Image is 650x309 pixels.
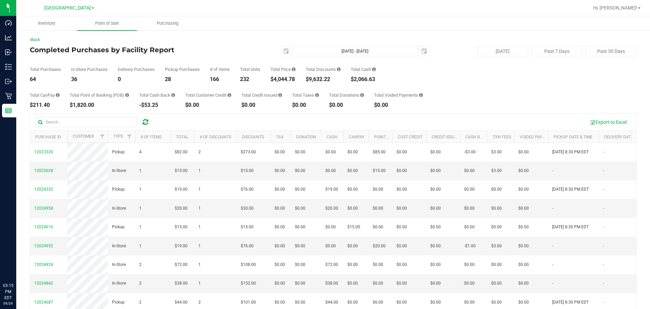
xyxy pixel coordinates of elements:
a: Credit Issued [432,135,460,139]
h4: Completed Purchases by Facility Report [30,46,232,54]
span: $0.00 [430,186,441,193]
div: 28 [165,77,200,82]
span: $3.00 [491,149,502,155]
span: $72.00 [175,262,188,268]
span: [DATE] 8:30 PM EDT [552,299,589,306]
span: $38.00 [175,280,188,287]
span: 12024958 [34,206,53,211]
span: $0.00 [464,224,475,230]
div: $4,044.78 [270,77,296,82]
span: - [603,205,604,212]
a: Purchasing [137,16,198,31]
span: $0.00 [325,224,336,230]
a: # of Discounts [200,135,231,139]
inline-svg: Dashboard [5,20,12,26]
a: Total [176,135,188,139]
span: - [603,299,604,306]
span: 1 [198,280,201,287]
inline-svg: Inventory [5,63,12,70]
span: $3.00 [491,168,502,174]
inline-svg: Analytics [5,34,12,41]
span: $20.00 [373,243,386,249]
span: $0.00 [396,205,407,212]
span: $0.00 [396,149,407,155]
span: $101.00 [241,299,256,306]
span: - [552,262,553,268]
a: Discounts [242,135,264,139]
span: 1 [198,243,201,249]
i: Sum of the successful, non-voided payments using account credit for all purchases in the date range. [227,93,231,97]
span: $0.00 [396,299,407,306]
div: $0.00 [292,102,319,108]
span: $0.00 [518,262,529,268]
p: 09/29 [3,301,13,306]
span: $15.00 [347,224,360,230]
span: $0.00 [275,186,285,193]
span: 1 [139,224,142,230]
span: Hi, [PERSON_NAME]! [593,5,637,11]
span: $0.00 [347,262,358,268]
a: Purchase ID [35,135,61,139]
span: $0.00 [430,262,441,268]
a: Type [113,134,123,139]
span: 12025028 [34,168,53,173]
span: $0.00 [396,186,407,193]
span: $0.00 [373,224,383,230]
span: $0.00 [464,262,475,268]
span: In-Store [112,243,126,249]
button: [DATE] [477,46,528,56]
div: -$53.25 [139,102,175,108]
i: Sum of the cash-back amounts from rounded-up electronic payments for all purchases in the date ra... [171,93,175,97]
span: $0.00 [373,299,383,306]
a: Pickup Date & Time [554,135,592,139]
span: $15.00 [175,224,188,230]
div: Delivery Purchases [118,67,155,72]
span: $0.00 [396,243,407,249]
span: $0.00 [347,149,358,155]
a: Tax [276,135,284,139]
a: Cash Back [465,135,488,139]
span: 12024332 [34,187,53,192]
span: $44.00 [175,299,188,306]
div: Total Discounts [306,67,341,72]
span: $0.00 [325,149,336,155]
div: Total Voided Payments [374,93,423,97]
i: Sum of the total taxes for all purchases in the date range. [315,93,319,97]
span: 12024842 [34,281,53,286]
inline-svg: Outbound [5,78,12,85]
span: $0.00 [295,205,305,212]
div: Total Credit Issued [241,93,282,97]
span: 1 [139,168,142,174]
span: $0.00 [275,299,285,306]
span: $0.00 [518,224,529,230]
button: Past 7 Days [532,46,582,56]
i: Sum of all round-up-to-next-dollar total price adjustments for all purchases in the date range. [360,93,364,97]
span: - [603,243,604,249]
div: 36 [71,77,108,82]
span: 1 [198,262,201,268]
span: -$3.00 [464,149,476,155]
span: - [552,280,553,287]
span: In-Store [112,168,126,174]
a: Donation [296,135,316,139]
span: Pickup [112,149,125,155]
span: $44.00 [325,299,338,306]
span: - [552,205,553,212]
a: Back [30,37,40,42]
span: $0.00 [275,262,285,268]
span: $0.00 [373,205,383,212]
span: $0.00 [464,168,475,174]
div: $9,632.22 [306,77,341,82]
span: $0.00 [491,224,502,230]
a: Point of Banking (POB) [374,135,422,139]
a: Point of Sale [77,16,137,31]
span: 12023320 [34,150,53,154]
a: # of Items [140,135,161,139]
span: $20.00 [325,205,338,212]
div: Total Cash Back [139,93,175,97]
div: 166 [210,77,230,82]
span: $0.00 [275,224,285,230]
span: $0.00 [295,299,305,306]
span: 2 [198,149,201,155]
div: Total Purchases [30,67,61,72]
